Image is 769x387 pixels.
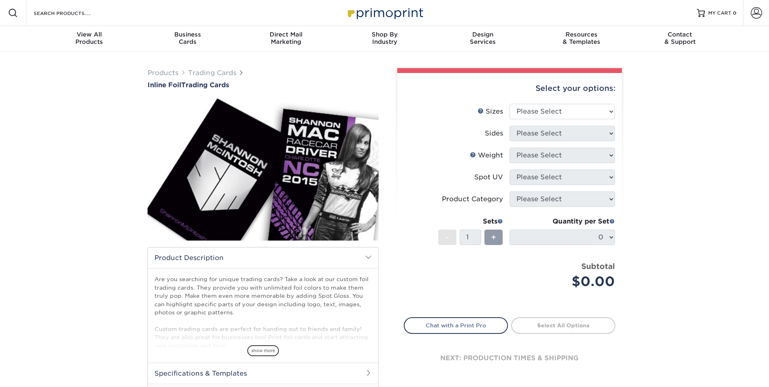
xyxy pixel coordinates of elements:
[40,26,139,52] a: View AllProducts
[237,26,335,52] a: Direct MailMarketing
[485,129,503,138] div: Sides
[510,217,615,226] div: Quantity per Set
[532,31,631,38] span: Resources
[474,172,503,182] div: Spot UV
[335,31,434,45] div: Industry
[434,31,532,38] span: Design
[404,73,615,104] div: Select your options:
[237,31,335,38] span: Direct Mail
[733,10,737,16] span: 0
[434,31,532,45] div: Services
[335,26,434,52] a: Shop ByIndustry
[478,107,503,116] div: Sizes
[148,81,379,89] a: Inline FoilTrading Cards
[446,231,449,243] span: -
[138,26,237,52] a: BusinessCards
[148,81,379,89] h1: Trading Cards
[33,8,112,18] input: SEARCH PRODUCTS.....
[148,363,378,384] h2: Specifications & Templates
[442,194,503,204] div: Product Category
[532,31,631,45] div: & Templates
[581,262,615,271] strong: Subtotal
[138,31,237,38] span: Business
[148,81,181,89] span: Inline Foil
[532,26,631,52] a: Resources& Templates
[511,317,615,333] a: Select All Options
[188,69,236,77] a: Trading Cards
[154,275,372,350] p: Are you searching for unique trading cards? Take a look at our custom foil trading cards. They pr...
[404,334,615,383] div: next: production times & shipping
[491,231,496,243] span: +
[237,31,335,45] div: Marketing
[631,31,729,38] span: Contact
[631,26,729,52] a: Contact& Support
[148,90,379,249] img: Inline Foil 01
[148,247,378,268] h2: Product Description
[40,31,139,38] span: View All
[708,10,731,17] span: MY CART
[404,317,508,333] a: Chat with a Print Pro
[516,272,615,291] div: $0.00
[470,150,503,160] div: Weight
[335,31,434,38] span: Shop By
[247,345,279,356] span: show more
[138,31,237,45] div: Cards
[148,69,178,77] a: Products
[438,217,503,226] div: Sets
[434,26,532,52] a: DesignServices
[40,31,139,45] div: Products
[344,4,425,21] img: Primoprint
[631,31,729,45] div: & Support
